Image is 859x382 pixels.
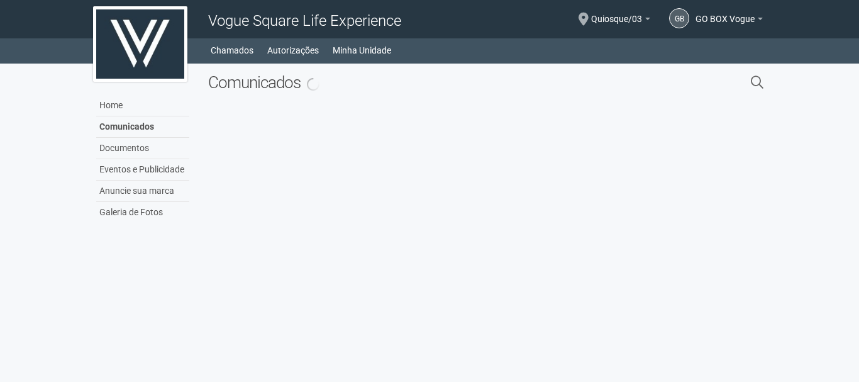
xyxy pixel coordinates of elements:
a: GO BOX Vogue [696,16,763,26]
a: Galeria de Fotos [96,202,189,223]
a: Documentos [96,138,189,159]
a: GB [669,8,689,28]
a: Autorizações [267,42,319,59]
a: Chamados [211,42,253,59]
h2: Comunicados [208,73,621,92]
span: Vogue Square Life Experience [208,12,401,30]
a: Quiosque/03 [591,16,650,26]
img: spinner.png [305,76,322,93]
a: Home [96,95,189,116]
img: logo.jpg [93,6,187,82]
a: Eventos e Publicidade [96,159,189,181]
a: Minha Unidade [333,42,391,59]
span: GO BOX Vogue [696,2,755,24]
a: Comunicados [96,116,189,138]
span: Quiosque/03 [591,2,642,24]
a: Anuncie sua marca [96,181,189,202]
